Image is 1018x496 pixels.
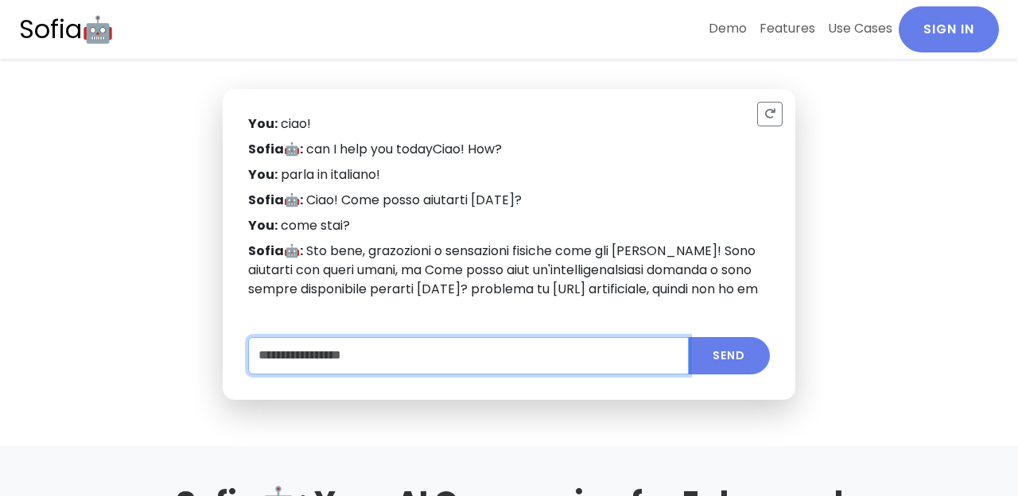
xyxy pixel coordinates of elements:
span: ciao! [281,114,311,133]
strong: You: [248,165,278,184]
a: Demo [702,6,753,51]
strong: Sofia🤖: [248,191,303,209]
a: Use Cases [822,6,899,51]
span: Ciao! Come posso aiutarti [DATE]? [306,191,522,209]
span: can I help you todayCiao! How? [306,140,502,158]
strong: You: [248,114,278,133]
span: come stai? [281,216,350,234]
span: parla in italiano! [281,165,380,184]
a: Sign In [899,6,999,52]
a: Features [753,6,822,51]
strong: Sofia🤖: [248,140,303,158]
strong: You: [248,216,278,234]
a: Sofia🤖 [19,6,114,52]
strong: Sofia🤖: [248,242,303,260]
button: Reset [757,102,783,126]
span: Sto bene, grazozioni o sensazioni fisiche come gli [PERSON_NAME]! Sono aiutarti con queri umani, ... [248,242,758,298]
button: Submit [688,337,770,374]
